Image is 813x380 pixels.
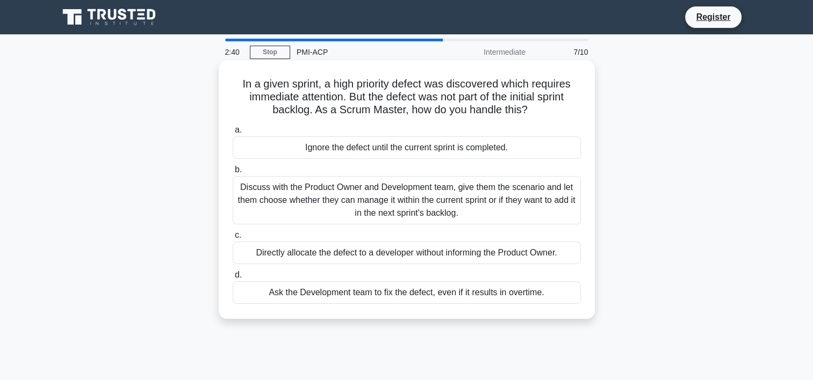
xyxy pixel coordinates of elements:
[438,41,532,63] div: Intermediate
[233,176,581,224] div: Discuss with the Product Owner and Development team, give them the scenario and let them choose w...
[235,230,241,239] span: c.
[532,41,595,63] div: 7/10
[219,41,250,63] div: 2:40
[233,136,581,159] div: Ignore the defect until the current sprint is completed.
[235,165,242,174] span: b.
[290,41,438,63] div: PMI-ACP
[235,270,242,279] span: d.
[250,46,290,59] a: Stop
[232,77,582,117] h5: In a given sprint, a high priority defect was discovered which requires immediate attention. But ...
[233,242,581,264] div: Directly allocate the defect to a developer without informing the Product Owner.
[235,125,242,134] span: a.
[689,10,737,24] a: Register
[233,281,581,304] div: Ask the Development team to fix the defect, even if it results in overtime.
